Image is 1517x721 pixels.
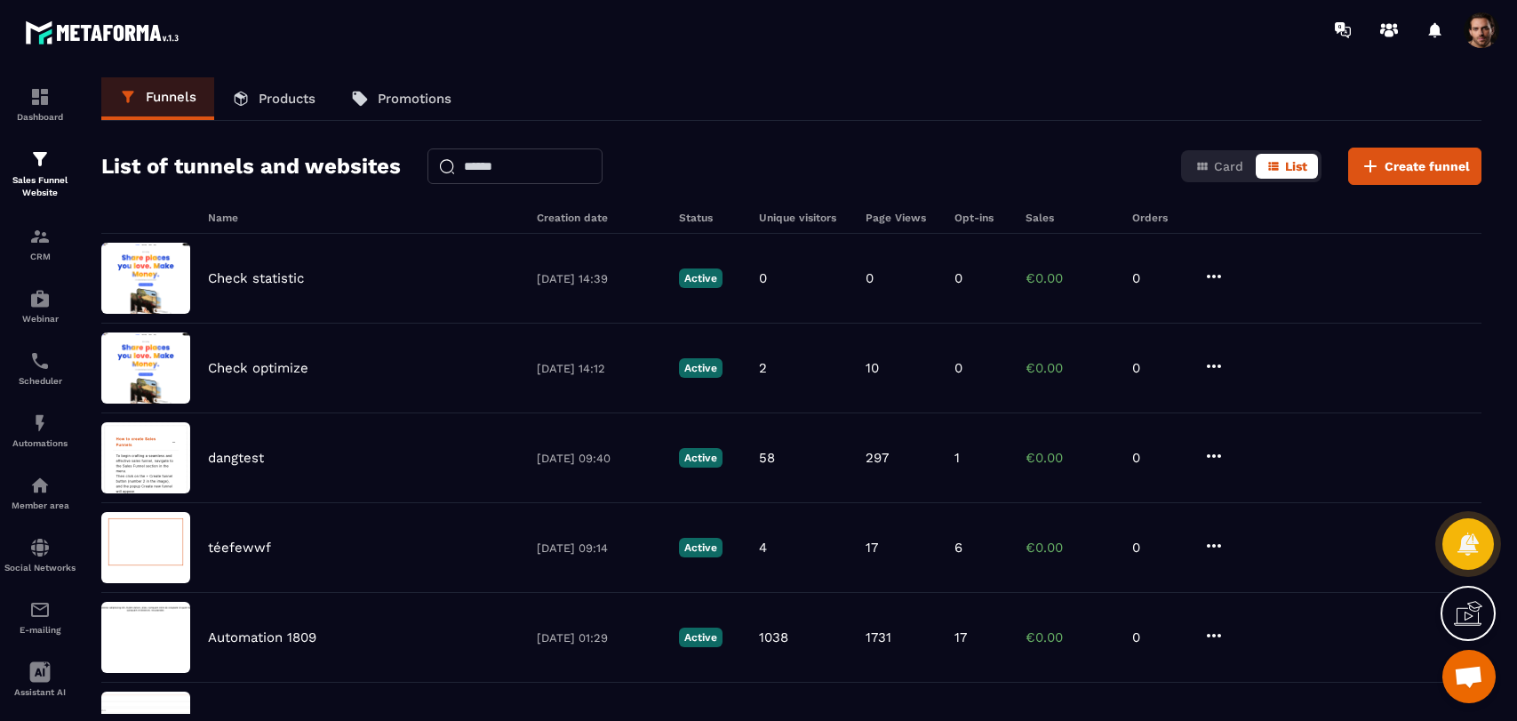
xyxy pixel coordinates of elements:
[1026,212,1114,224] h6: Sales
[1026,360,1114,376] p: €0.00
[679,628,723,647] p: Active
[954,360,962,376] p: 0
[4,73,76,135] a: formationformationDashboard
[214,77,333,120] a: Products
[101,332,190,404] img: image
[1026,629,1114,645] p: €0.00
[29,148,51,170] img: formation
[759,270,767,286] p: 0
[954,629,967,645] p: 17
[679,358,723,378] p: Active
[4,648,76,710] a: Assistant AI
[4,563,76,573] p: Social Networks
[101,422,190,493] img: image
[537,212,661,224] h6: Creation date
[29,475,51,496] img: automations
[208,270,304,286] p: Check statistic
[537,362,661,375] p: [DATE] 14:12
[101,602,190,673] img: image
[954,270,962,286] p: 0
[29,413,51,434] img: automations
[866,360,879,376] p: 10
[101,77,214,120] a: Funnels
[101,512,190,583] img: image
[4,586,76,648] a: emailemailE-mailing
[537,452,661,465] p: [DATE] 09:40
[208,629,316,645] p: Automation 1809
[1132,212,1186,224] h6: Orders
[1132,540,1186,556] p: 0
[29,537,51,558] img: social-network
[866,450,889,466] p: 297
[378,91,451,107] p: Promotions
[4,252,76,261] p: CRM
[208,212,519,224] h6: Name
[1132,270,1186,286] p: 0
[4,112,76,122] p: Dashboard
[1185,154,1254,179] button: Card
[679,448,723,468] p: Active
[29,350,51,372] img: scheduler
[4,524,76,586] a: social-networksocial-networkSocial Networks
[29,288,51,309] img: automations
[4,687,76,697] p: Assistant AI
[4,135,76,212] a: formationformationSales Funnel Website
[4,438,76,448] p: Automations
[4,376,76,386] p: Scheduler
[954,540,962,556] p: 6
[679,538,723,557] p: Active
[29,226,51,247] img: formation
[866,270,874,286] p: 0
[1026,270,1114,286] p: €0.00
[537,272,661,285] p: [DATE] 14:39
[866,212,937,224] h6: Page Views
[759,360,767,376] p: 2
[208,540,271,556] p: téefewwf
[1132,629,1186,645] p: 0
[759,629,788,645] p: 1038
[29,86,51,108] img: formation
[101,243,190,314] img: image
[954,450,960,466] p: 1
[4,174,76,199] p: Sales Funnel Website
[537,541,661,555] p: [DATE] 09:14
[4,461,76,524] a: automationsautomationsMember area
[679,268,723,288] p: Active
[259,91,315,107] p: Products
[1285,159,1307,173] span: List
[1385,157,1470,175] span: Create funnel
[1256,154,1318,179] button: List
[1132,450,1186,466] p: 0
[1442,650,1496,703] div: Mở cuộc trò chuyện
[679,212,741,224] h6: Status
[759,540,767,556] p: 4
[25,16,185,49] img: logo
[29,599,51,621] img: email
[1132,360,1186,376] p: 0
[4,337,76,399] a: schedulerschedulerScheduler
[146,89,196,105] p: Funnels
[208,450,264,466] p: dangtest
[866,629,891,645] p: 1731
[759,450,775,466] p: 58
[333,77,469,120] a: Promotions
[4,212,76,275] a: formationformationCRM
[4,625,76,635] p: E-mailing
[537,631,661,645] p: [DATE] 01:29
[208,360,308,376] p: Check optimize
[866,540,878,556] p: 17
[1214,159,1243,173] span: Card
[1026,540,1114,556] p: €0.00
[954,212,1008,224] h6: Opt-ins
[1026,450,1114,466] p: €0.00
[1348,148,1481,185] button: Create funnel
[4,314,76,324] p: Webinar
[4,399,76,461] a: automationsautomationsAutomations
[4,501,76,510] p: Member area
[759,212,848,224] h6: Unique visitors
[101,148,401,184] h2: List of tunnels and websites
[4,275,76,337] a: automationsautomationsWebinar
